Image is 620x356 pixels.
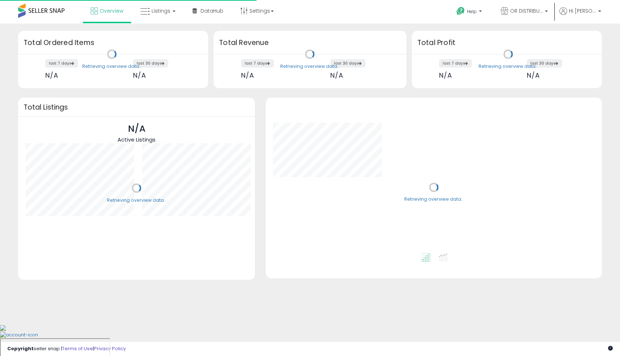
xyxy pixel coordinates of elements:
[404,196,463,203] div: Retrieving overview data..
[559,7,601,24] a: Hi [PERSON_NAME]
[569,7,596,15] span: Hi [PERSON_NAME]
[152,7,170,15] span: Listings
[510,7,543,15] span: OR DISTRIBUTION
[456,7,465,16] i: Get Help
[451,1,489,24] a: Help
[467,8,477,15] span: Help
[201,7,223,15] span: DataHub
[280,63,339,70] div: Retrieving overview data..
[479,63,538,70] div: Retrieving overview data..
[82,63,141,70] div: Retrieving overview data..
[100,7,123,15] span: Overview
[107,197,166,204] div: Retrieving overview data..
